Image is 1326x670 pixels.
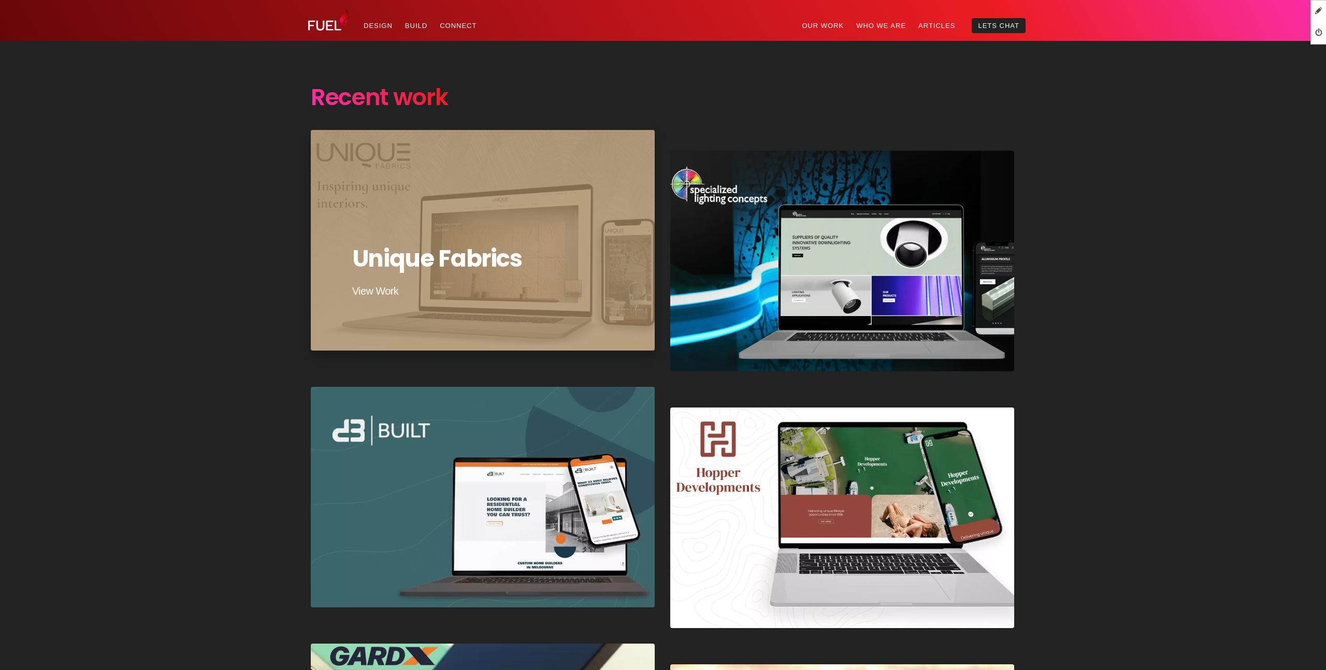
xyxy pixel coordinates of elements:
[850,18,912,33] a: Who We Are
[308,8,350,31] img: Fuel Design Ltd - Website design and development company in North Shore, Auckland
[309,129,657,352] a: Unique Fabrics
[311,83,1015,111] h2: Recent work
[399,18,434,33] a: Build
[434,18,483,33] a: Connect
[796,18,850,33] a: Our Work
[912,18,961,33] a: Articles
[972,18,1026,33] a: Lets Chat
[357,18,399,33] a: Design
